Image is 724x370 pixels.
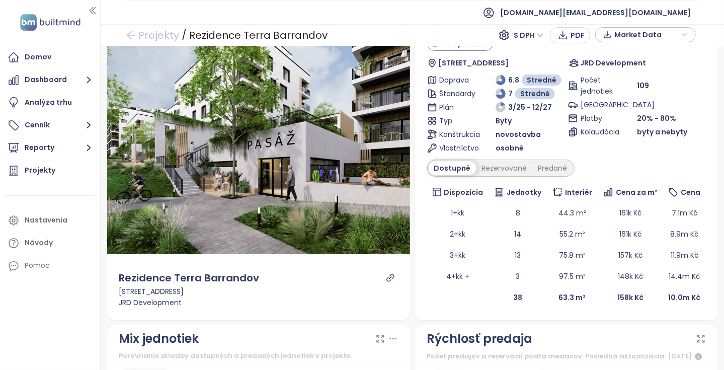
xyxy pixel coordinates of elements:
[500,1,691,25] span: [DOMAIN_NAME][EMAIL_ADDRESS][DOMAIN_NAME]
[126,26,179,44] a: arrow-left Projekty
[5,70,95,90] button: Dashboard
[386,273,395,282] a: link
[601,27,690,42] div: button
[476,161,533,175] div: Rezervované
[438,57,509,68] span: [STREET_ADDRESS]
[427,245,489,266] td: 3+kk
[119,270,260,286] div: Rezidence Terra Barrandov
[5,115,95,135] button: Cenník
[440,115,474,126] span: Typ
[514,28,544,43] span: S DPH
[119,297,398,308] div: JRD Development
[440,129,474,140] span: Konštrukcia
[637,80,649,91] span: 109
[496,115,512,126] span: Byty
[440,142,474,154] span: Vlastníctvo
[489,245,547,266] td: 13
[5,138,95,158] button: Reporty
[637,100,641,110] span: -
[637,126,687,137] span: byty a nebyty
[513,292,522,303] b: 38
[618,250,642,260] span: 157k Kč
[25,237,53,249] div: Návody
[5,233,95,253] a: Návody
[619,208,641,218] span: 161k Kč
[427,202,489,224] td: 1+kk
[429,161,476,175] div: Dostupné
[507,187,541,198] span: Jednotky
[5,161,95,181] a: Projekty
[5,256,95,276] div: Pomoc
[25,214,67,227] div: Nastavenia
[550,27,590,43] button: PDF
[25,164,55,177] div: Projekty
[619,229,641,239] span: 161k Kč
[25,96,72,109] div: Analýza trhu
[565,187,592,198] span: Interiér
[427,224,489,245] td: 2+kk
[119,286,398,297] div: [STREET_ADDRESS]
[668,292,700,303] b: 10.0m Kč
[126,30,136,40] span: arrow-left
[616,187,658,198] span: Cena za m²
[440,102,474,113] span: Plán
[547,202,597,224] td: 44.3 m²
[681,187,700,198] span: Cena
[427,351,706,363] div: Počet predajov a rezervácií podľa mesiacov. Posledná aktualizácia: [DATE]
[571,30,585,41] span: PDF
[496,129,541,140] span: novostavba
[440,75,474,86] span: Doprava
[119,329,199,348] div: Mix jednotiek
[489,202,547,224] td: 8
[489,224,547,245] td: 14
[637,113,676,123] span: 20% - 80%
[614,27,679,42] span: Market Data
[119,351,398,361] div: Porovnanie skladby dostupných a predaných jednotiek v projekte.
[617,292,643,303] b: 158k Kč
[25,259,50,272] div: Pomoc
[547,245,597,266] td: 75.8 m²
[558,292,586,303] b: 63.3 m²
[489,266,547,287] td: 3
[5,210,95,231] a: Nastavenia
[189,26,328,44] div: Rezidence Terra Barrandov
[533,161,573,175] div: Predané
[670,229,698,239] span: 8.9m Kč
[5,93,95,113] a: Analýza trhu
[581,99,615,110] span: [GEOGRAPHIC_DATA]
[496,142,524,154] span: osobné
[427,266,489,287] td: 4+kk +
[440,88,474,99] span: Štandardy
[508,88,513,99] span: 7
[25,51,51,63] div: Domov
[581,126,615,137] span: Kolaudácia
[520,88,550,99] span: Stredné
[581,75,615,97] span: Počet jednotiek
[427,329,533,348] div: Rýchlosť predaja
[671,250,698,260] span: 11.9m Kč
[618,271,643,281] span: 148k Kč
[508,75,519,86] span: 6.8
[5,47,95,67] a: Domov
[669,271,700,281] span: 14.4m Kč
[672,208,697,218] span: 7.1m Kč
[547,224,597,245] td: 55.2 m²
[17,12,84,33] img: logo
[547,266,597,287] td: 97.5 m²
[508,102,552,113] span: 3/25 - 12/27
[444,187,483,198] span: Dispozícia
[581,113,615,124] span: Platby
[527,75,556,86] span: Stredné
[580,57,646,68] span: JRD Development
[182,26,187,44] div: /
